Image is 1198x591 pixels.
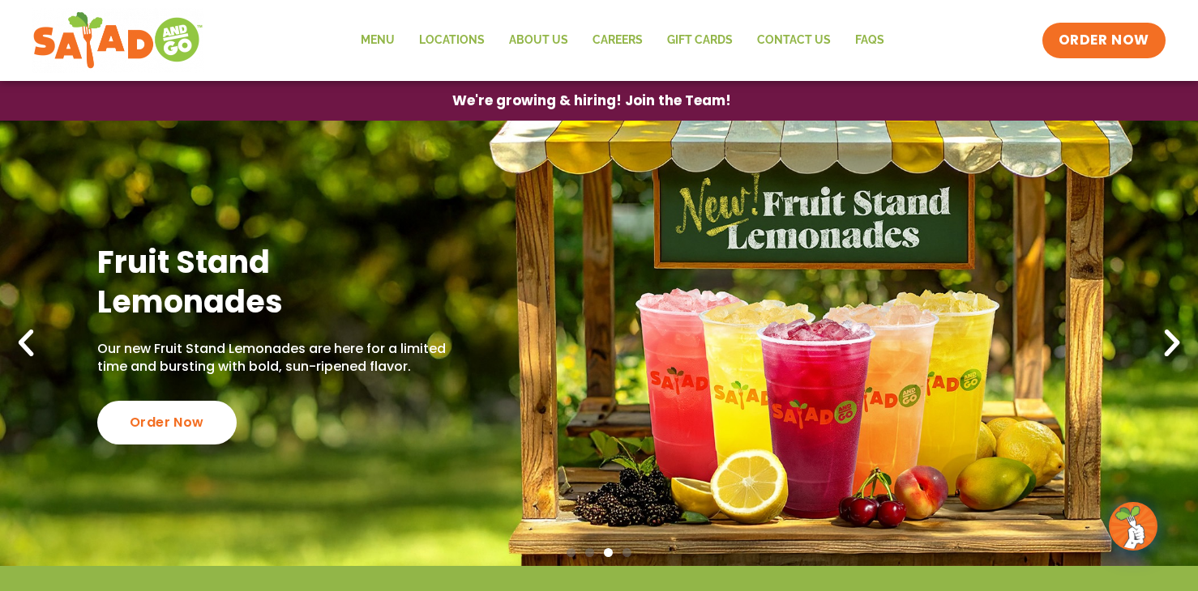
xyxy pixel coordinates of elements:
div: Order Now [97,401,237,444]
a: Careers [580,22,655,59]
span: Go to slide 4 [623,548,631,557]
a: Locations [407,22,497,59]
a: FAQs [843,22,896,59]
a: About Us [497,22,580,59]
nav: Menu [349,22,896,59]
p: Our new Fruit Stand Lemonades are here for a limited time and bursting with bold, sun-ripened fla... [97,340,460,376]
a: Contact Us [745,22,843,59]
div: Previous slide [8,325,44,361]
a: Menu [349,22,407,59]
a: GIFT CARDS [655,22,745,59]
img: new-SAG-logo-768×292 [32,8,203,73]
span: Go to slide 1 [567,548,575,557]
span: ORDER NOW [1059,31,1149,50]
img: wpChatIcon [1110,504,1156,549]
a: ORDER NOW [1042,23,1166,58]
h2: Fruit Stand Lemonades [97,242,460,322]
span: Go to slide 3 [604,548,613,557]
span: Go to slide 2 [585,548,594,557]
span: We're growing & hiring! Join the Team! [452,94,731,108]
div: Next slide [1154,325,1190,361]
a: We're growing & hiring! Join the Team! [428,82,755,120]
